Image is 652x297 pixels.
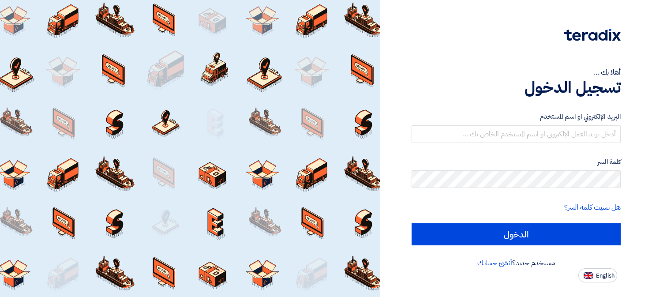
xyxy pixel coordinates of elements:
[412,78,621,97] h1: تسجيل الدخول
[477,258,512,268] a: أنشئ حسابك
[596,273,615,279] span: English
[412,223,621,245] input: الدخول
[578,268,617,282] button: English
[412,125,621,143] input: أدخل بريد العمل الإلكتروني او اسم المستخدم الخاص بك ...
[412,157,621,167] label: كلمة السر
[584,272,593,279] img: en-US.png
[412,258,621,268] div: مستخدم جديد؟
[412,112,621,122] label: البريد الإلكتروني او اسم المستخدم
[564,29,621,41] img: Teradix logo
[412,67,621,78] div: أهلا بك ...
[564,202,621,213] a: هل نسيت كلمة السر؟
